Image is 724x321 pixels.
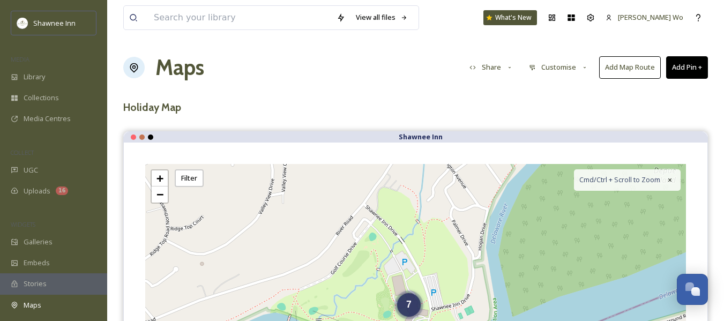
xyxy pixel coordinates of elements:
a: Zoom out [152,186,168,203]
span: Shawnee Inn [33,18,76,28]
a: What's New [483,10,537,25]
span: Embeds [24,258,50,268]
button: Share [464,57,519,78]
button: Open Chat [677,274,708,305]
span: Galleries [24,237,53,247]
span: Maps [24,300,41,310]
span: COLLECT [11,148,34,156]
button: Add Map Route [599,56,661,78]
span: MEDIA [11,55,29,63]
button: Customise [524,57,594,78]
button: Add Pin + [666,56,708,78]
div: Filter [175,169,204,187]
a: Zoom in [152,170,168,186]
span: WIDGETS [11,220,35,228]
span: Cmd/Ctrl + Scroll to Zoom [579,175,660,185]
div: 7 [397,293,421,317]
span: 7 [406,299,412,310]
a: Maps [155,51,204,84]
a: View all files [350,7,413,28]
a: [PERSON_NAME] Wo [600,7,689,28]
span: + [156,171,163,185]
strong: Shawnee Inn [399,132,443,141]
span: UGC [24,165,38,175]
h3: Holiday Map [123,100,708,115]
span: − [156,188,163,201]
div: 16 [56,186,68,195]
span: Uploads [24,186,50,196]
input: Search your library [148,6,331,29]
span: Library [24,72,45,82]
img: shawnee-300x300.jpg [17,18,28,28]
span: Media Centres [24,114,71,124]
span: [PERSON_NAME] Wo [618,12,683,22]
span: Collections [24,93,59,103]
span: Stories [24,279,47,289]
